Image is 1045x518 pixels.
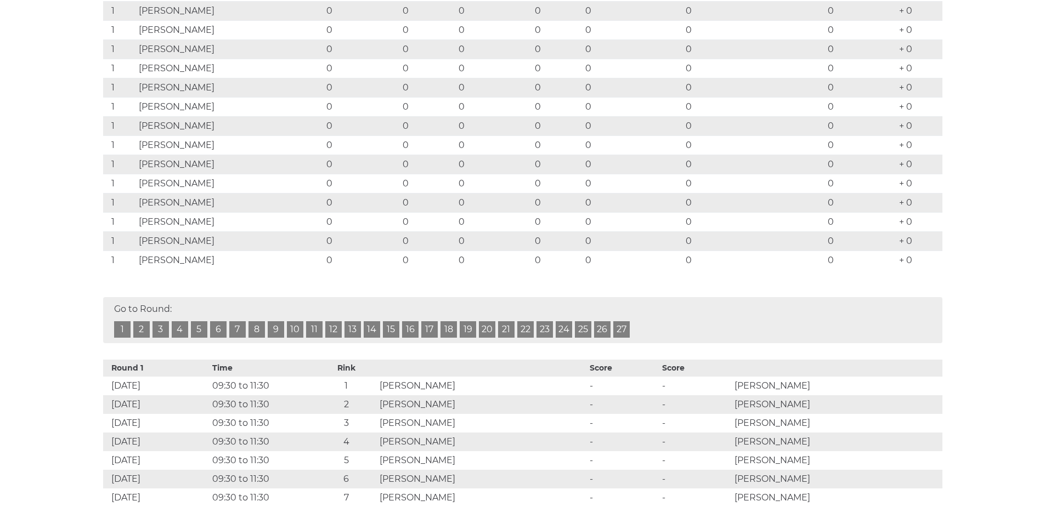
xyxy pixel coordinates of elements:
[324,97,400,116] td: 0
[532,20,583,39] td: 0
[825,59,896,78] td: 0
[659,395,732,414] td: -
[210,377,316,395] td: 09:30 to 11:30
[594,321,611,338] a: 26
[659,470,732,488] td: -
[103,432,210,451] td: [DATE]
[659,488,732,507] td: -
[210,414,316,432] td: 09:30 to 11:30
[587,451,659,470] td: -
[456,174,532,193] td: 0
[136,193,324,212] td: [PERSON_NAME]
[316,488,377,507] td: 7
[103,193,136,212] td: 1
[825,116,896,135] td: 0
[825,97,896,116] td: 0
[210,432,316,451] td: 09:30 to 11:30
[400,59,456,78] td: 0
[587,488,659,507] td: -
[456,155,532,174] td: 0
[896,231,942,251] td: + 0
[316,377,377,395] td: 1
[683,59,825,78] td: 0
[896,212,942,231] td: + 0
[825,135,896,155] td: 0
[659,414,732,432] td: -
[659,451,732,470] td: -
[896,193,942,212] td: + 0
[400,155,456,174] td: 0
[229,321,246,338] a: 7
[732,414,942,432] td: [PERSON_NAME]
[400,20,456,39] td: 0
[896,135,942,155] td: + 0
[324,78,400,97] td: 0
[400,212,456,231] td: 0
[103,251,136,270] td: 1
[103,97,136,116] td: 1
[364,321,380,338] a: 14
[136,174,324,193] td: [PERSON_NAME]
[896,1,942,20] td: + 0
[136,212,324,231] td: [PERSON_NAME]
[114,321,131,338] a: 1
[825,1,896,20] td: 0
[583,251,683,270] td: 0
[210,395,316,414] td: 09:30 to 11:30
[152,321,169,338] a: 3
[659,432,732,451] td: -
[103,395,210,414] td: [DATE]
[683,155,825,174] td: 0
[532,231,583,251] td: 0
[532,155,583,174] td: 0
[532,116,583,135] td: 0
[103,488,210,507] td: [DATE]
[377,432,587,451] td: [PERSON_NAME]
[583,174,683,193] td: 0
[532,1,583,20] td: 0
[556,321,572,338] a: 24
[683,116,825,135] td: 0
[825,20,896,39] td: 0
[248,321,265,338] a: 8
[532,251,583,270] td: 0
[732,432,942,451] td: [PERSON_NAME]
[400,116,456,135] td: 0
[316,432,377,451] td: 4
[324,193,400,212] td: 0
[683,20,825,39] td: 0
[825,78,896,97] td: 0
[316,470,377,488] td: 6
[659,377,732,395] td: -
[583,97,683,116] td: 0
[583,1,683,20] td: 0
[532,212,583,231] td: 0
[683,231,825,251] td: 0
[324,116,400,135] td: 0
[583,59,683,78] td: 0
[402,321,419,338] a: 16
[456,59,532,78] td: 0
[456,135,532,155] td: 0
[324,20,400,39] td: 0
[136,20,324,39] td: [PERSON_NAME]
[103,414,210,432] td: [DATE]
[103,360,210,377] th: Round 1
[383,321,399,338] a: 15
[103,116,136,135] td: 1
[440,321,457,338] a: 18
[324,135,400,155] td: 0
[136,59,324,78] td: [PERSON_NAME]
[377,470,587,488] td: [PERSON_NAME]
[136,78,324,97] td: [PERSON_NAME]
[377,488,587,507] td: [PERSON_NAME]
[400,1,456,20] td: 0
[532,78,583,97] td: 0
[825,193,896,212] td: 0
[210,470,316,488] td: 09:30 to 11:30
[377,377,587,395] td: [PERSON_NAME]
[456,1,532,20] td: 0
[133,321,150,338] a: 2
[532,97,583,116] td: 0
[587,470,659,488] td: -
